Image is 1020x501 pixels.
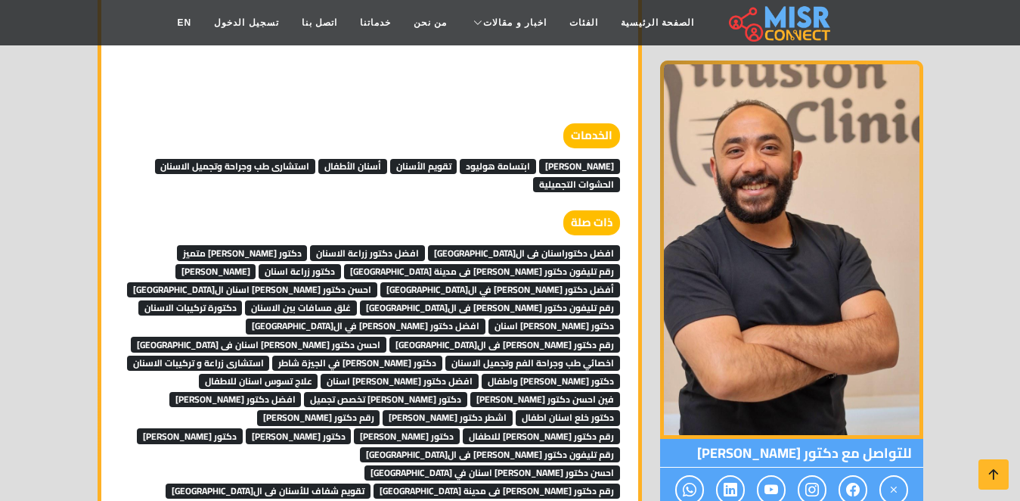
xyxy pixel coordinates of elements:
[245,300,357,316] span: غلق مسافات بين الاسنان
[354,428,460,443] span: دكتور [PERSON_NAME]
[389,337,620,352] span: رقم دكتور [PERSON_NAME] فى ال[GEOGRAPHIC_DATA]
[127,356,270,371] span: استشارى زراعة و تركيبات الاسنان
[344,264,620,279] span: رقم تليفون دكتور [PERSON_NAME] فى مدينة [GEOGRAPHIC_DATA]
[563,210,620,235] strong: ذات صلة
[460,159,536,174] span: ابتسامة هوليود
[318,154,387,176] a: أسنان الأطفال
[380,277,620,300] a: أفضل دكتور [PERSON_NAME] في ال[GEOGRAPHIC_DATA]
[360,442,620,465] a: رقم تليفون دكتور [PERSON_NAME] فى ال[GEOGRAPHIC_DATA]
[516,405,620,428] a: دكتور خلع اسنان اطفال
[380,282,620,297] span: أفضل دكتور [PERSON_NAME] في ال[GEOGRAPHIC_DATA]
[137,428,243,443] span: دكتور [PERSON_NAME]
[488,313,620,336] a: دكتور [PERSON_NAME] اسنان
[155,159,316,174] span: استشارى طب وجراحة وتجميل الاسنان
[389,332,620,355] a: رقم دكتور [PERSON_NAME] فى ال[GEOGRAPHIC_DATA]
[318,159,387,174] span: أسنان الأطفال
[272,350,442,373] a: دكتور [PERSON_NAME] في الجيزة شاطر
[445,350,620,373] a: اخصائي طب وجراحة الفم وتجميل الاسنان
[488,319,620,334] span: دكتور [PERSON_NAME] اسنان
[458,8,558,37] a: اخبار و مقالات
[304,387,467,409] a: دكتور [PERSON_NAME] تخصص تجميل
[155,154,316,176] a: استشارى طب وجراحة وتجميل الاسنان
[177,245,308,260] span: دكتور [PERSON_NAME] متميز
[175,259,256,282] a: [PERSON_NAME]
[445,356,620,371] span: اخصائي طب وجراحة الفم وتجميل الاسنان
[131,332,386,355] a: احسن دكتور [PERSON_NAME] اسنان فى [GEOGRAPHIC_DATA]
[533,177,620,192] span: الحشوات التجميلية
[127,282,377,297] span: احسن دكتور [PERSON_NAME] اسنان ال[GEOGRAPHIC_DATA]
[428,241,620,263] a: افضل دكتوراسنان فى ال[GEOGRAPHIC_DATA]
[199,369,318,391] a: علاج تسوس اسنان للاطفال
[428,245,620,260] span: افضل دكتوراسنان فى ال[GEOGRAPHIC_DATA]
[321,369,479,391] a: افضل دكتور [PERSON_NAME] اسنان
[199,374,318,389] span: علاج تسوس اسنان للاطفال
[177,241,308,263] a: دكتور [PERSON_NAME] متميز
[259,264,341,279] span: دكتور زراعة اسنان
[127,350,270,373] a: استشارى زراعة و تركيبات الاسنان
[310,245,425,260] span: افضل دكتور زراعة الاسنان
[310,241,425,263] a: افضل دكتور زراعة الاسنان
[383,410,513,425] span: اشطر دكتور [PERSON_NAME]
[364,465,620,481] span: احسن دكتور [PERSON_NAME] اسنان في [GEOGRAPHIC_DATA]
[729,4,830,42] img: main.misr_connect
[360,300,620,316] span: رقم تليفون دكتور [PERSON_NAME] فى ال[GEOGRAPHIC_DATA]
[360,295,620,318] a: رقم تليفون دكتور [PERSON_NAME] فى ال[GEOGRAPHIC_DATA]
[354,424,460,447] a: دكتور [PERSON_NAME]
[383,405,513,428] a: اشطر دكتور [PERSON_NAME]
[344,259,620,282] a: رقم تليفون دكتور [PERSON_NAME] فى مدينة [GEOGRAPHIC_DATA]
[245,295,357,318] a: غلق مسافات بين الاسنان
[321,374,479,389] span: افضل دكتور [PERSON_NAME] اسنان
[660,61,923,439] img: دكتور شريف طاهر حجازي
[563,123,620,148] strong: الخدمات
[166,484,370,499] span: تقويم شفاف للأسنان فى ال[GEOGRAPHIC_DATA]
[463,424,620,447] a: رقم دكتور [PERSON_NAME] للاطفال
[259,259,341,282] a: دكتور زراعة اسنان
[138,300,243,316] span: دكتورة تركيبات الاسنان
[166,8,203,37] a: EN
[137,424,243,447] a: دكتور [PERSON_NAME]
[169,392,302,407] span: افضل دكتور [PERSON_NAME]
[246,428,352,443] span: دكتور [PERSON_NAME]
[349,8,402,37] a: خدماتنا
[374,478,620,501] a: رقم دكتور [PERSON_NAME] فى مدينة [GEOGRAPHIC_DATA]
[482,374,620,389] span: دكتور [PERSON_NAME] واطفال
[257,405,380,428] a: رقم دكتور [PERSON_NAME]
[169,387,302,409] a: افضل دكتور [PERSON_NAME]
[390,159,457,174] span: تقويم الأسنان
[470,387,620,409] a: فين احسن دكتور [PERSON_NAME]
[203,8,290,37] a: تسجيل الدخول
[246,424,352,447] a: دكتور [PERSON_NAME]
[127,277,377,300] a: احسن دكتور [PERSON_NAME] اسنان ال[GEOGRAPHIC_DATA]
[364,460,620,483] a: احسن دكتور [PERSON_NAME] اسنان في [GEOGRAPHIC_DATA]
[483,16,547,30] span: اخبار و مقالات
[470,392,620,407] span: فين احسن دكتور [PERSON_NAME]
[402,8,458,37] a: من نحن
[558,8,609,37] a: الفئات
[246,319,485,334] span: افضل دكتور [PERSON_NAME] في ال[GEOGRAPHIC_DATA]
[272,356,442,371] span: دكتور [PERSON_NAME] في الجيزة شاطر
[482,369,620,391] a: دكتور [PERSON_NAME] واطفال
[463,428,620,443] span: رقم دكتور [PERSON_NAME] للاطفال
[390,154,457,176] a: تقويم الأسنان
[290,8,349,37] a: اتصل بنا
[516,410,620,425] span: دكتور خلع اسنان اطفال
[374,484,620,499] span: رقم دكتور [PERSON_NAME] فى مدينة [GEOGRAPHIC_DATA]
[360,447,620,462] span: رقم تليفون دكتور [PERSON_NAME] فى ال[GEOGRAPHIC_DATA]
[304,392,467,407] span: دكتور [PERSON_NAME] تخصص تجميل
[460,154,536,176] a: ابتسامة هوليود
[539,154,620,176] a: [PERSON_NAME]
[609,8,705,37] a: الصفحة الرئيسية
[175,264,256,279] span: [PERSON_NAME]
[533,172,620,194] a: الحشوات التجميلية
[539,159,620,174] span: [PERSON_NAME]
[257,410,380,425] span: رقم دكتور [PERSON_NAME]
[138,295,243,318] a: دكتورة تركيبات الاسنان
[660,439,923,468] span: للتواصل مع دكتور [PERSON_NAME]
[131,337,386,352] span: احسن دكتور [PERSON_NAME] اسنان فى [GEOGRAPHIC_DATA]
[246,313,485,336] a: افضل دكتور [PERSON_NAME] في ال[GEOGRAPHIC_DATA]
[166,478,370,501] a: تقويم شفاف للأسنان فى ال[GEOGRAPHIC_DATA]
